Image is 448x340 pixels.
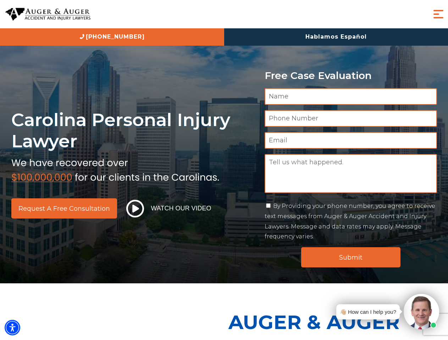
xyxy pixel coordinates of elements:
[265,88,437,105] input: Name
[431,7,446,21] button: Menu
[5,8,90,21] img: Auger & Auger Accident and Injury Lawyers Logo
[301,247,400,267] input: Submit
[11,155,219,182] img: sub text
[340,307,396,317] div: 👋🏼 How can I help you?
[124,199,214,218] button: Watch Our Video
[11,198,117,219] a: Request a Free Consultation
[265,70,437,81] p: Free Case Evaluation
[18,205,110,212] span: Request a Free Consultation
[265,203,435,240] label: By Providing your phone number, you agree to receive text messages from Auger & Auger Accident an...
[265,132,437,149] input: Email
[11,109,256,152] h1: Carolina Personal Injury Lawyer
[404,294,439,329] img: Intaker widget Avatar
[265,110,437,127] input: Phone Number
[5,320,20,335] div: Accessibility Menu
[228,305,444,340] p: Auger & Auger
